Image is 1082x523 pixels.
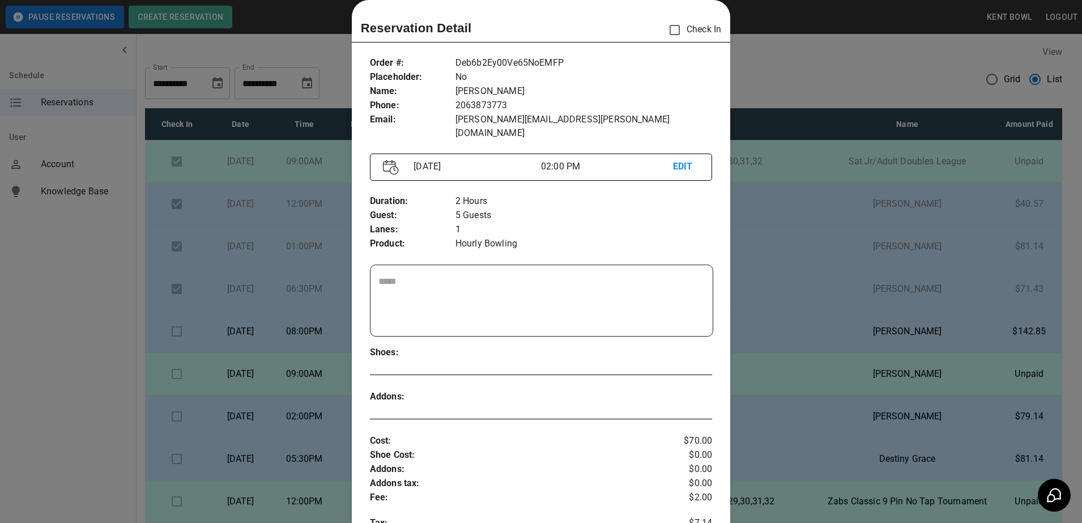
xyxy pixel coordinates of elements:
[541,160,673,173] p: 02:00 PM
[370,84,455,99] p: Name :
[370,113,455,127] p: Email :
[370,434,655,448] p: Cost :
[370,209,455,223] p: Guest :
[370,70,455,84] p: Placeholder :
[370,237,455,251] p: Product :
[455,56,712,70] p: Deb6b2Ey00Ve65NoEMFP
[655,477,713,491] p: $0.00
[655,448,713,462] p: $0.00
[655,491,713,505] p: $2.00
[370,194,455,209] p: Duration :
[455,113,712,140] p: [PERSON_NAME][EMAIL_ADDRESS][PERSON_NAME][DOMAIN_NAME]
[455,237,712,251] p: Hourly Bowling
[409,160,541,173] p: [DATE]
[455,84,712,99] p: [PERSON_NAME]
[383,160,399,175] img: Vector
[370,390,455,404] p: Addons :
[655,434,713,448] p: $70.00
[455,194,712,209] p: 2 Hours
[370,99,455,113] p: Phone :
[370,448,655,462] p: Shoe Cost :
[455,209,712,223] p: 5 Guests
[370,56,455,70] p: Order # :
[455,223,712,237] p: 1
[663,18,721,42] p: Check In
[455,99,712,113] p: 2063873773
[370,477,655,491] p: Addons tax :
[655,462,713,477] p: $0.00
[370,223,455,237] p: Lanes :
[673,160,700,174] p: EDIT
[361,19,472,37] p: Reservation Detail
[455,70,712,84] p: No
[370,346,455,360] p: Shoes :
[370,462,655,477] p: Addons :
[370,491,655,505] p: Fee :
